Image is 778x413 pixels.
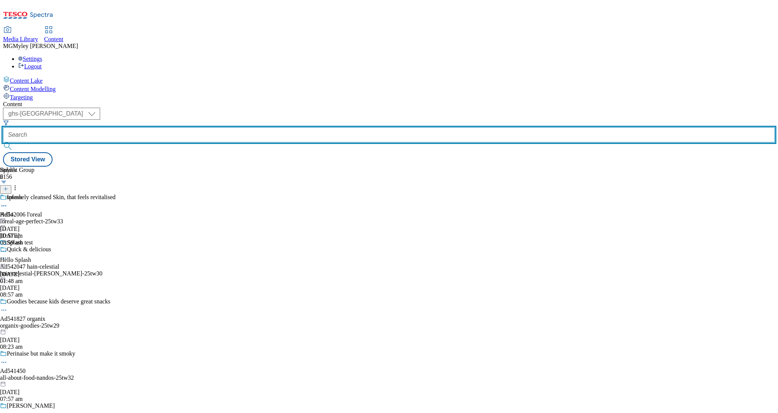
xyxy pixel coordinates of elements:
[18,63,42,70] a: Logout
[10,94,33,101] span: Targeting
[44,36,63,42] span: Content
[3,43,13,49] span: MG
[3,84,775,93] a: Content Modelling
[3,76,775,84] a: Content Lake
[3,93,775,101] a: Targeting
[7,194,22,201] div: splash
[3,36,38,42] span: Media Library
[3,127,775,142] input: Search
[7,298,110,305] div: Goodies because kids deserve great snacks
[7,350,75,357] div: Perinaise but make it smoky
[7,194,116,201] div: Intensely cleansed Skin, that feels revitalised
[18,56,42,62] a: Settings
[10,77,43,84] span: Content Lake
[3,152,53,167] button: Stored View
[3,27,38,43] a: Media Library
[3,101,775,108] div: Content
[3,120,9,126] svg: Search Filters
[10,86,56,92] span: Content Modelling
[13,43,78,49] span: Myley [PERSON_NAME]
[7,239,33,246] div: Splash test
[44,27,63,43] a: Content
[7,402,55,409] div: [PERSON_NAME]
